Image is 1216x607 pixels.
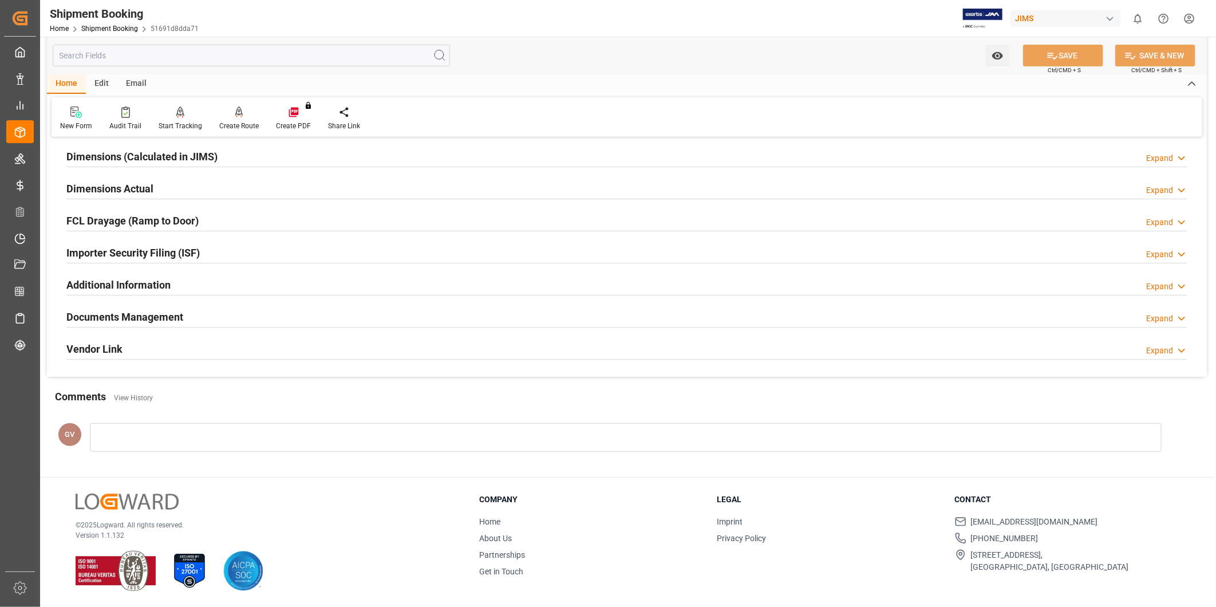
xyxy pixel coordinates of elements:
[114,394,153,402] a: View History
[55,389,106,404] h2: Comments
[717,534,766,543] a: Privacy Policy
[66,341,123,357] h2: Vendor Link
[159,121,202,131] div: Start Tracking
[219,121,259,131] div: Create Route
[66,181,153,196] h2: Dimensions Actual
[81,25,138,33] a: Shipment Booking
[50,5,199,22] div: Shipment Booking
[479,567,523,576] a: Get in Touch
[60,121,92,131] div: New Form
[66,309,183,325] h2: Documents Management
[1146,313,1173,325] div: Expand
[479,517,500,526] a: Home
[223,551,263,591] img: AICPA SOC
[479,550,525,559] a: Partnerships
[971,549,1129,573] span: [STREET_ADDRESS], [GEOGRAPHIC_DATA], [GEOGRAPHIC_DATA]
[50,25,69,33] a: Home
[1146,249,1173,261] div: Expand
[479,494,702,506] h3: Company
[1146,281,1173,293] div: Expand
[1146,216,1173,228] div: Expand
[47,74,86,94] div: Home
[1010,7,1125,29] button: JIMS
[986,45,1009,66] button: open menu
[1125,6,1151,31] button: show 0 new notifications
[479,534,512,543] a: About Us
[963,9,1002,29] img: Exertis%20JAM%20-%20Email%20Logo.jpg_1722504956.jpg
[1115,45,1195,66] button: SAVE & NEW
[971,533,1039,545] span: [PHONE_NUMBER]
[717,517,743,526] a: Imprint
[66,245,200,261] h2: Importer Security Filing (ISF)
[328,121,360,131] div: Share Link
[76,494,179,510] img: Logward Logo
[955,494,1178,506] h3: Contact
[1131,66,1182,74] span: Ctrl/CMD + Shift + S
[1010,10,1120,27] div: JIMS
[1146,152,1173,164] div: Expand
[76,530,451,541] p: Version 1.1.132
[1023,45,1103,66] button: SAVE
[169,551,210,591] img: ISO 27001 Certification
[53,45,450,66] input: Search Fields
[66,149,218,164] h2: Dimensions (Calculated in JIMS)
[1048,66,1081,74] span: Ctrl/CMD + S
[65,430,75,439] span: GV
[66,277,171,293] h2: Additional Information
[76,551,156,591] img: ISO 9001 & ISO 14001 Certification
[66,213,199,228] h2: FCL Drayage (Ramp to Door)
[76,520,451,530] p: © 2025 Logward. All rights reserved.
[86,74,117,94] div: Edit
[117,74,155,94] div: Email
[1151,6,1176,31] button: Help Center
[109,121,141,131] div: Audit Trail
[1146,184,1173,196] div: Expand
[971,516,1098,528] span: [EMAIL_ADDRESS][DOMAIN_NAME]
[717,494,940,506] h3: Legal
[1146,345,1173,357] div: Expand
